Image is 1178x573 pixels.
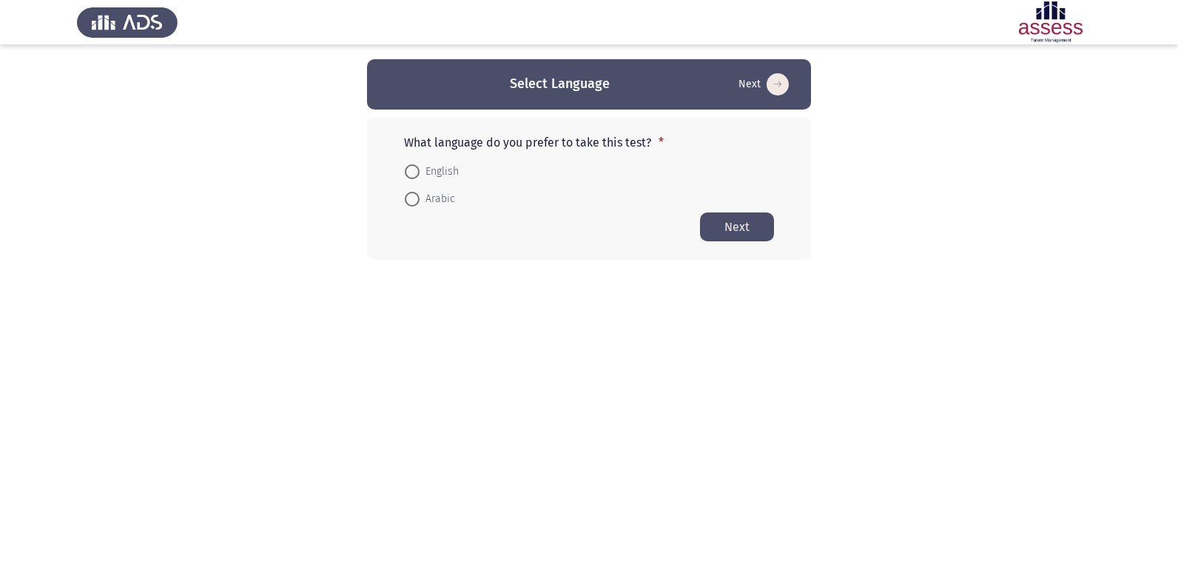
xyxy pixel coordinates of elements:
[734,73,793,96] button: Start assessment
[1000,1,1101,43] img: Assessment logo of OCM R1 ASSESS
[77,1,178,43] img: Assess Talent Management logo
[420,163,459,181] span: English
[700,212,774,241] button: Start assessment
[404,135,774,150] p: What language do you prefer to take this test?
[510,75,610,93] h3: Select Language
[420,190,455,208] span: Arabic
